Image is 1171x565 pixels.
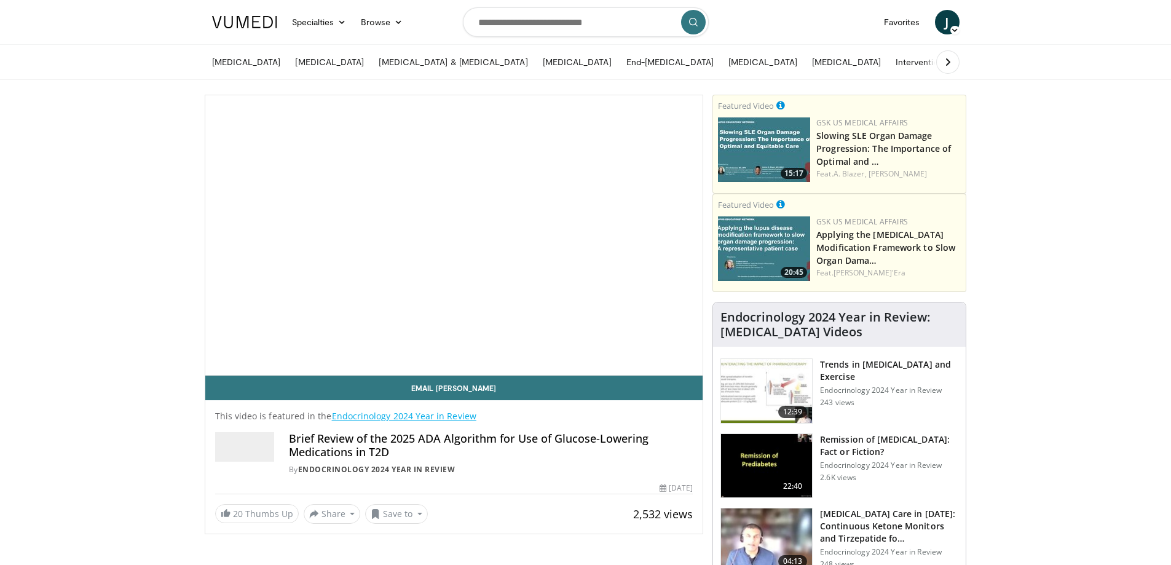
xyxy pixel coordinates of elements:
input: Search topics, interventions [463,7,709,37]
a: [MEDICAL_DATA] & [MEDICAL_DATA] [371,50,535,74]
span: 22:40 [778,480,808,492]
video-js: Video Player [205,95,703,376]
a: Favorites [877,10,928,34]
p: 2.6K views [820,473,856,483]
a: Applying the [MEDICAL_DATA] Modification Framework to Slow Organ Dama… [816,229,955,266]
div: By [289,464,693,475]
a: 12:39 Trends in [MEDICAL_DATA] and Exercise Endocrinology 2024 Year in Review 243 views [720,358,958,424]
span: 12:39 [778,406,808,418]
a: Endocrinology 2024 Year in Review [332,410,476,422]
a: Specialties [285,10,354,34]
a: GSK US Medical Affairs [816,117,908,128]
p: This video is featured in the [215,410,693,422]
h4: Endocrinology 2024 Year in Review: [MEDICAL_DATA] Videos [720,310,958,339]
p: Endocrinology 2024 Year in Review [820,460,958,470]
img: dff207f3-9236-4a51-a237-9c7125d9f9ab.png.150x105_q85_crop-smart_upscale.jpg [718,117,810,182]
button: Save to [365,504,428,524]
h3: [MEDICAL_DATA] Care in [DATE]: Continuous Ketone Monitors and Tirzepatide fo… [820,508,958,545]
a: 15:17 [718,117,810,182]
img: 9b11da17-84cb-43c8-bb1f-86317c752f50.png.150x105_q85_crop-smart_upscale.jpg [718,216,810,281]
a: [PERSON_NAME] [869,168,927,179]
a: Interventional Nephrology [888,50,1005,74]
a: [MEDICAL_DATA] [805,50,888,74]
div: Feat. [816,267,961,279]
a: [MEDICAL_DATA] [205,50,288,74]
a: 22:40 Remission of [MEDICAL_DATA]: Fact or Fiction? Endocrinology 2024 Year in Review 2.6K views [720,433,958,499]
div: [DATE] [660,483,693,494]
img: VuMedi Logo [212,16,277,28]
a: 20:45 [718,216,810,281]
a: Slowing SLE Organ Damage Progression: The Importance of Optimal and … [816,130,951,167]
span: 20 [233,508,243,520]
div: Feat. [816,168,961,180]
h3: Remission of [MEDICAL_DATA]: Fact or Fiction? [820,433,958,458]
a: Browse [353,10,410,34]
small: Featured Video [718,199,774,210]
span: 15:17 [781,168,807,179]
a: Endocrinology 2024 Year in Review [298,464,455,475]
img: Endocrinology 2024 Year in Review [215,432,274,462]
a: GSK US Medical Affairs [816,216,908,227]
a: [MEDICAL_DATA] [535,50,619,74]
a: [MEDICAL_DATA] [288,50,371,74]
a: Email [PERSON_NAME] [205,376,703,400]
a: [PERSON_NAME]'Era [834,267,906,278]
p: Endocrinology 2024 Year in Review [820,547,958,557]
h4: Brief Review of the 2025 ADA Algorithm for Use of Glucose-Lowering Medications in T2D [289,432,693,459]
img: 246990b5-c4c2-40f8-8a45-5ba11c19498c.150x105_q85_crop-smart_upscale.jpg [721,359,812,423]
img: 0da7d77d-a817-4bd9-a286-2915ecf1e40a.150x105_q85_crop-smart_upscale.jpg [721,434,812,498]
small: Featured Video [718,100,774,111]
a: J [935,10,960,34]
a: 20 Thumbs Up [215,504,299,523]
a: [MEDICAL_DATA] [721,50,805,74]
a: A. Blazer, [834,168,867,179]
button: Share [304,504,361,524]
span: 2,532 views [633,507,693,521]
p: Endocrinology 2024 Year in Review [820,385,958,395]
h3: Trends in [MEDICAL_DATA] and Exercise [820,358,958,383]
a: End-[MEDICAL_DATA] [619,50,721,74]
span: 20:45 [781,267,807,278]
p: 243 views [820,398,854,408]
